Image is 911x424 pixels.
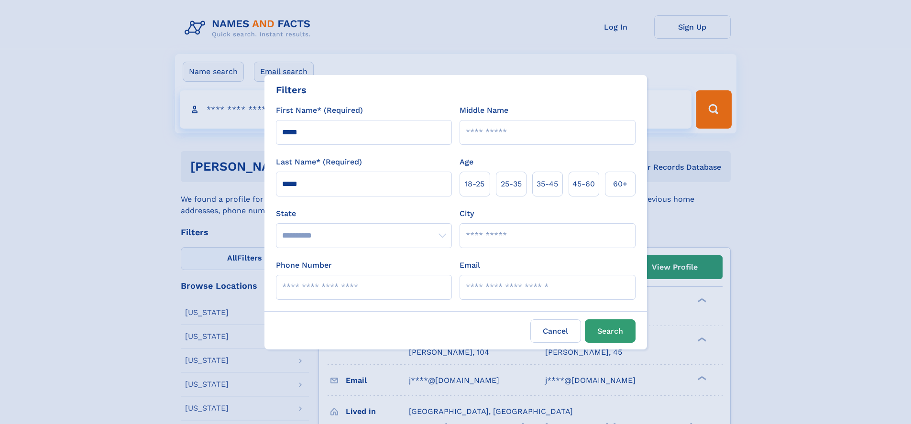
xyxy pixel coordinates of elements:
label: Middle Name [460,105,508,116]
label: State [276,208,452,219]
label: City [460,208,474,219]
label: Email [460,260,480,271]
label: Phone Number [276,260,332,271]
span: 18‑25 [465,178,484,190]
label: First Name* (Required) [276,105,363,116]
span: 35‑45 [537,178,558,190]
label: Age [460,156,473,168]
div: Filters [276,83,307,97]
button: Search [585,319,636,343]
label: Last Name* (Required) [276,156,362,168]
label: Cancel [530,319,581,343]
span: 60+ [613,178,627,190]
span: 45‑60 [572,178,595,190]
span: 25‑35 [501,178,522,190]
